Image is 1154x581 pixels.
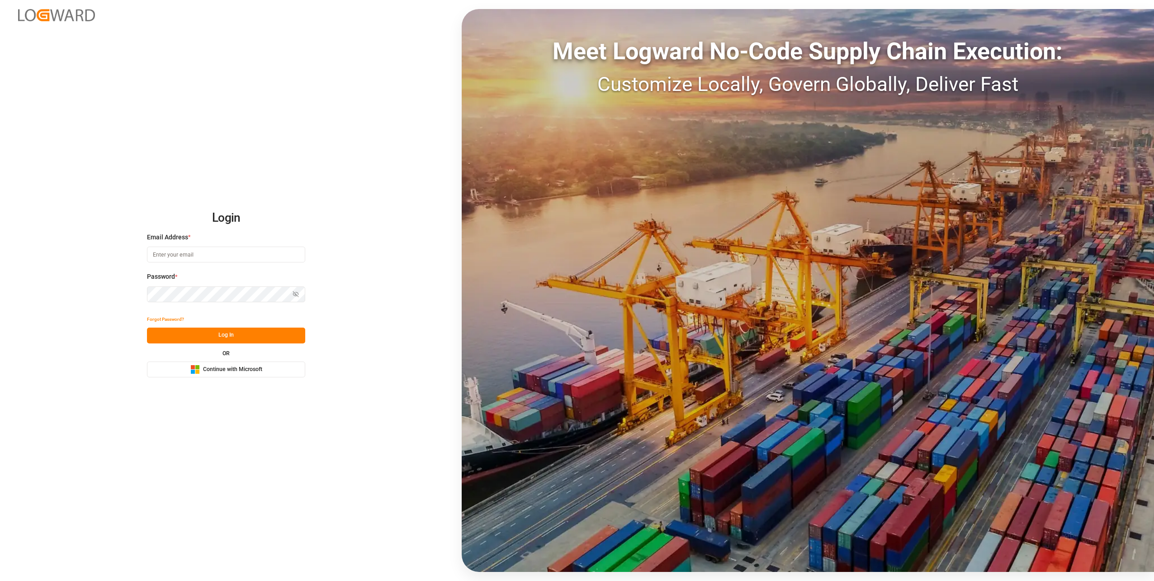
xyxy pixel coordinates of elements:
span: Password [147,272,175,281]
small: OR [222,351,230,356]
div: Customize Locally, Govern Globally, Deliver Fast [462,69,1154,99]
button: Continue with Microsoft [147,362,305,377]
button: Log In [147,328,305,343]
span: Email Address [147,233,188,242]
div: Meet Logward No-Code Supply Chain Execution: [462,34,1154,69]
span: Continue with Microsoft [203,366,262,374]
h2: Login [147,204,305,233]
button: Forgot Password? [147,312,184,328]
input: Enter your email [147,247,305,262]
img: Logward_new_orange.png [18,9,95,21]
